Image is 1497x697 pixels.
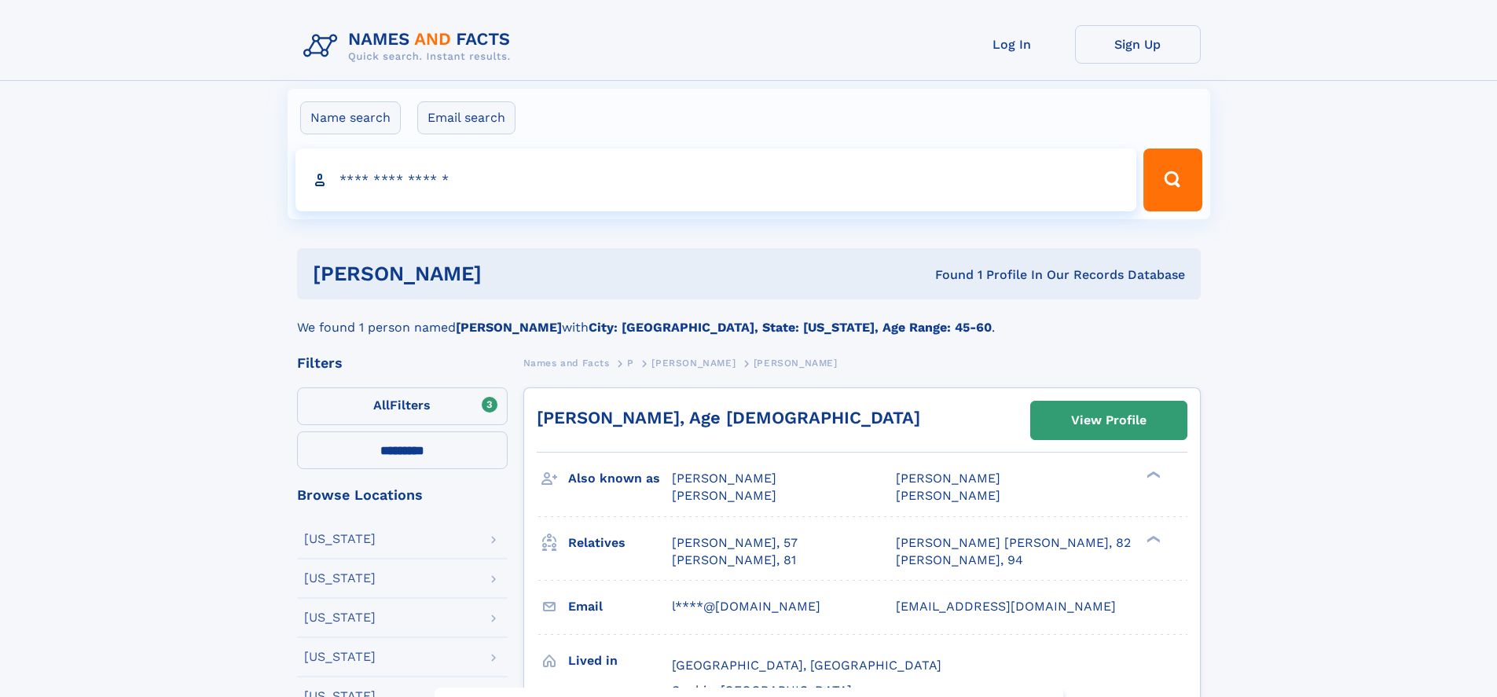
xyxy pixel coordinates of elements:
[627,358,634,369] span: P
[896,488,1000,503] span: [PERSON_NAME]
[304,611,376,624] div: [US_STATE]
[1143,470,1161,480] div: ❯
[295,149,1137,211] input: search input
[568,530,672,556] h3: Relatives
[297,387,508,425] label: Filters
[297,356,508,370] div: Filters
[949,25,1075,64] a: Log In
[1071,402,1147,438] div: View Profile
[297,299,1201,337] div: We found 1 person named with .
[304,651,376,663] div: [US_STATE]
[568,593,672,620] h3: Email
[896,534,1131,552] a: [PERSON_NAME] [PERSON_NAME], 82
[568,647,672,674] h3: Lived in
[589,320,992,335] b: City: [GEOGRAPHIC_DATA], State: [US_STATE], Age Range: 45-60
[537,408,920,427] a: [PERSON_NAME], Age [DEMOGRAPHIC_DATA]
[672,552,796,569] a: [PERSON_NAME], 81
[651,358,736,369] span: [PERSON_NAME]
[297,25,523,68] img: Logo Names and Facts
[417,101,516,134] label: Email search
[1031,402,1187,439] a: View Profile
[651,353,736,372] a: [PERSON_NAME]
[523,353,610,372] a: Names and Facts
[754,358,838,369] span: [PERSON_NAME]
[304,572,376,585] div: [US_STATE]
[456,320,562,335] b: [PERSON_NAME]
[672,488,776,503] span: [PERSON_NAME]
[672,658,941,673] span: [GEOGRAPHIC_DATA], [GEOGRAPHIC_DATA]
[672,471,776,486] span: [PERSON_NAME]
[896,471,1000,486] span: [PERSON_NAME]
[568,465,672,492] h3: Also known as
[1143,149,1202,211] button: Search Button
[708,266,1185,284] div: Found 1 Profile In Our Records Database
[373,398,390,413] span: All
[1143,534,1161,544] div: ❯
[672,534,798,552] a: [PERSON_NAME], 57
[300,101,401,134] label: Name search
[896,599,1116,614] span: [EMAIL_ADDRESS][DOMAIN_NAME]
[896,552,1023,569] a: [PERSON_NAME], 94
[297,488,508,502] div: Browse Locations
[313,264,709,284] h1: [PERSON_NAME]
[304,533,376,545] div: [US_STATE]
[1075,25,1201,64] a: Sign Up
[627,353,634,372] a: P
